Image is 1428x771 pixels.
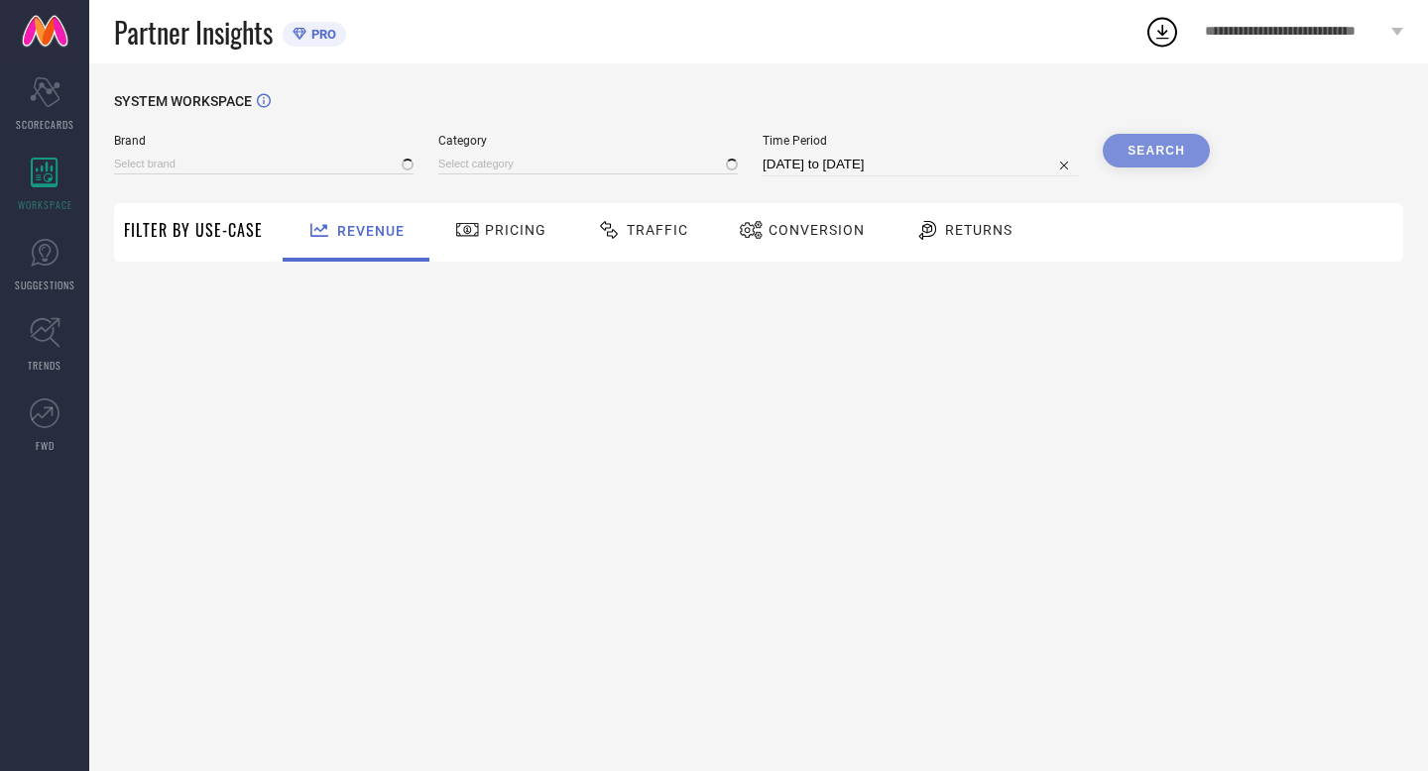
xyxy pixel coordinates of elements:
[36,438,55,453] span: FWD
[114,134,414,148] span: Brand
[945,222,1012,238] span: Returns
[18,197,72,212] span: WORKSPACE
[28,358,61,373] span: TRENDS
[438,134,738,148] span: Category
[16,117,74,132] span: SCORECARDS
[438,154,738,174] input: Select category
[114,12,273,53] span: Partner Insights
[15,277,75,292] span: SUGGESTIONS
[1144,14,1180,50] div: Open download list
[124,218,263,242] span: Filter By Use-Case
[114,154,414,174] input: Select brand
[485,222,546,238] span: Pricing
[337,223,405,239] span: Revenue
[306,27,336,42] span: PRO
[114,93,252,109] span: SYSTEM WORKSPACE
[763,153,1078,176] input: Select time period
[627,222,688,238] span: Traffic
[769,222,865,238] span: Conversion
[763,134,1078,148] span: Time Period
